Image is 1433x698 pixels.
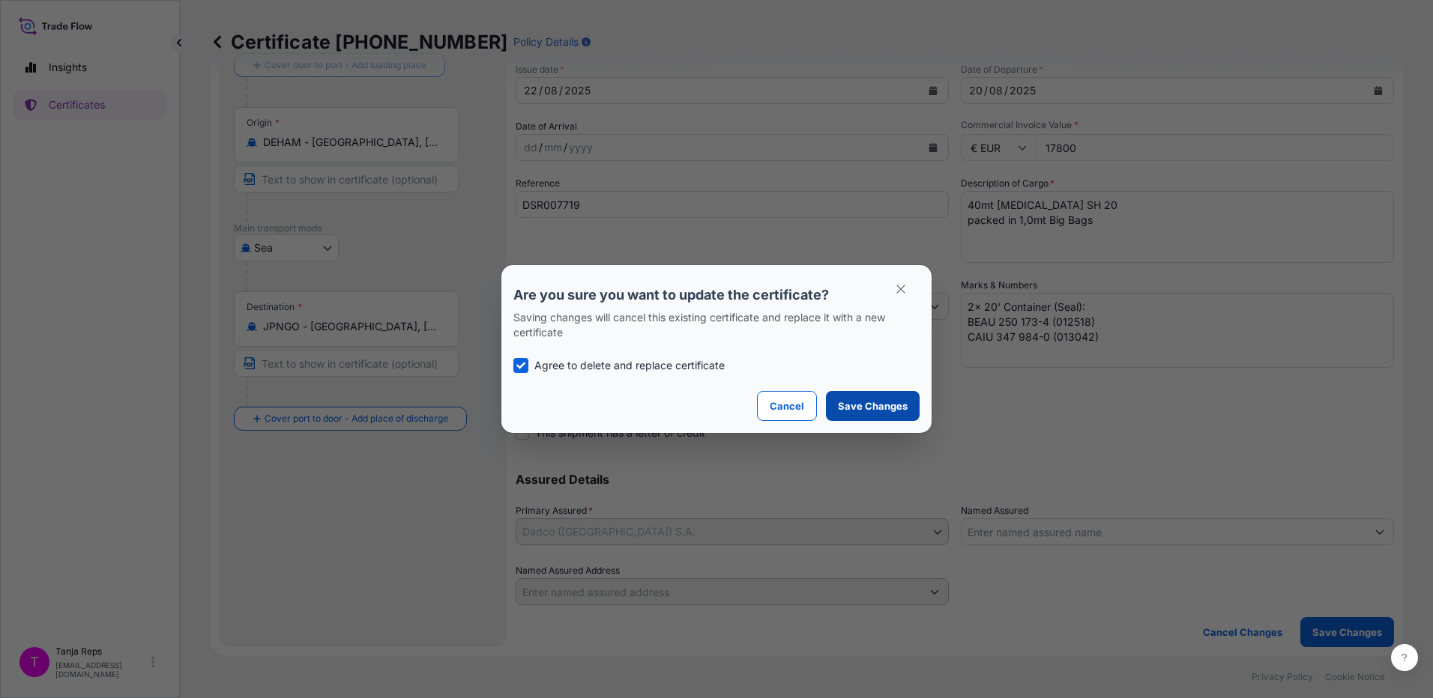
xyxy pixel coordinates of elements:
p: Are you sure you want to update the certificate? [513,286,920,304]
p: Agree to delete and replace certificate [534,358,725,373]
button: Cancel [757,391,817,421]
button: Save Changes [826,391,920,421]
p: Save Changes [838,398,908,413]
p: Saving changes will cancel this existing certificate and replace it with a new certificate [513,310,920,340]
p: Cancel [770,398,804,413]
